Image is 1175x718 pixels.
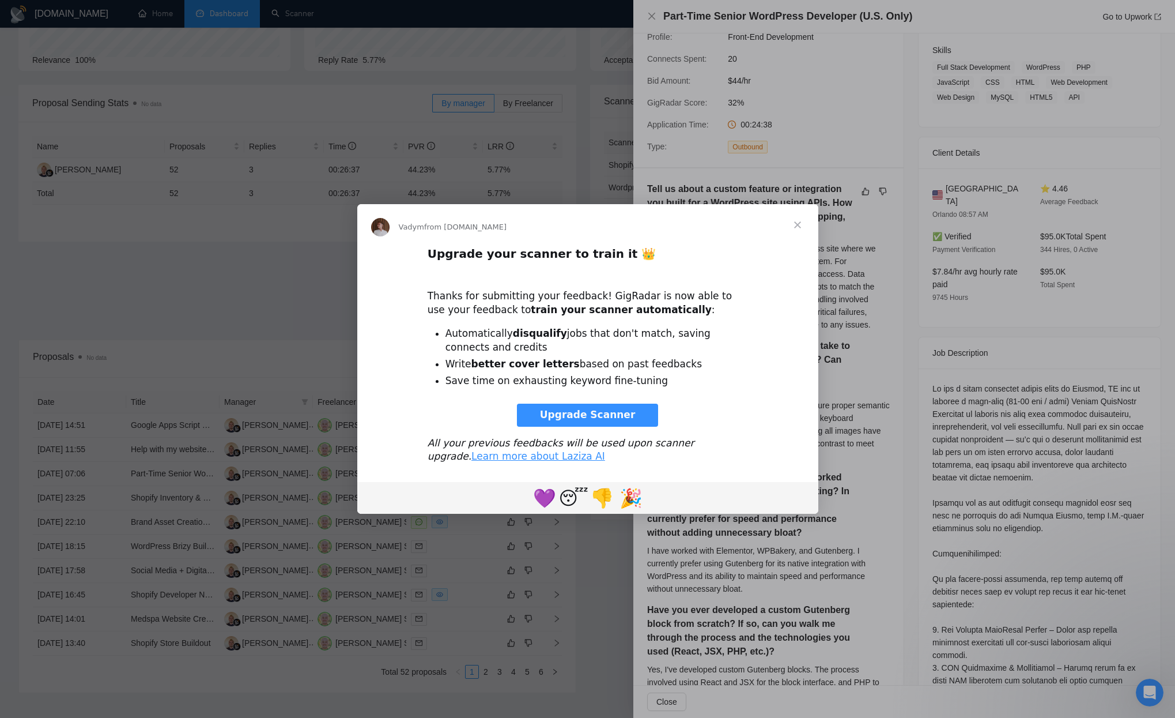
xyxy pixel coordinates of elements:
span: tada reaction [617,484,645,512]
b: disqualify [513,328,567,339]
span: sleeping reaction [559,484,588,512]
span: 😴 [559,487,588,509]
b: Upgrade your scanner to train it 👑 [428,247,656,261]
span: Close [777,204,818,246]
span: 💜 [533,487,556,509]
span: from [DOMAIN_NAME] [424,223,507,231]
a: Upgrade Scanner [517,404,659,427]
span: Vadym [399,223,424,231]
span: Upgrade Scanner [540,409,636,420]
span: 🎉 [619,487,643,509]
li: Automatically jobs that don't match, saving connects and credits [445,327,748,355]
a: Learn more about Laziza AI [471,450,605,462]
b: better cover letters [471,358,580,370]
li: Save time on exhausting keyword fine-tuning [445,374,748,388]
img: Profile image for Vadym [371,218,390,236]
li: Write based on past feedbacks [445,358,748,371]
b: train your scanner automatically [531,304,712,315]
i: All your previous feedbacks will be used upon scanner upgrade. [428,437,694,463]
div: Thanks for submitting your feedback! GigRadar is now able to use your feedback to : [428,276,748,317]
span: 👎 [591,487,614,509]
span: 1 reaction [588,484,617,512]
span: purple heart reaction [530,484,559,512]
